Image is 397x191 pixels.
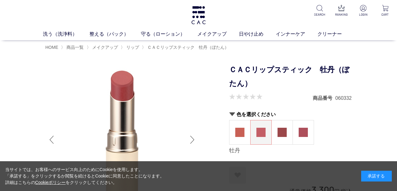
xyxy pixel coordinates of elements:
dl: 牡丹 [250,120,272,145]
a: チョコベージュ [272,120,293,144]
p: LOGIN [356,12,370,17]
img: 牡丹 [256,128,266,137]
a: 日やけ止め [239,30,276,38]
a: クリーナー [317,30,354,38]
h2: 色を選択ください [229,111,352,118]
a: SEARCH [313,5,327,17]
dt: 商品番号 [313,95,335,101]
a: CART [378,5,392,17]
li: 〉 [87,45,119,50]
h1: ＣＡＣリップスティック 牡丹（ぼたん） [229,63,352,91]
a: 整える（パック） [89,30,141,38]
span: リップ [126,45,139,50]
a: 茜 [229,120,250,144]
a: メイクアップ [91,45,118,50]
li: 〉 [61,45,85,50]
a: LOGIN [356,5,370,17]
a: RANKING [335,5,349,17]
img: チョコベージュ [278,128,287,137]
a: 商品一覧 [65,45,84,50]
dl: 茜 [229,120,251,145]
a: Cookieポリシー [35,180,66,185]
div: Previous slide [45,127,58,152]
span: 商品一覧 [66,45,84,50]
dd: 060332 [335,95,352,101]
div: 牡丹 [229,147,352,154]
span: メイクアップ [92,45,118,50]
div: 承諾する [361,171,392,181]
p: SEARCH [313,12,327,17]
a: インナーケア [276,30,317,38]
a: ＣＡＣリップスティック 牡丹（ぼたん） [146,45,229,50]
img: 茜 [235,128,244,137]
p: CART [378,12,392,17]
div: Next slide [186,127,198,152]
p: RANKING [335,12,349,17]
a: ピンクローズ [293,120,314,144]
a: 守る（ローション） [141,30,197,38]
li: 〉 [121,45,141,50]
img: logo [191,6,206,24]
a: リップ [125,45,139,50]
li: 〉 [142,45,230,50]
a: HOME [45,45,58,50]
img: ピンクローズ [299,128,308,137]
div: 当サイトでは、お客様へのサービス向上のためにCookieを使用します。 「承諾する」をクリックするか閲覧を続けるとCookieに同意したことになります。 詳細はこちらの をクリックしてください。 [5,166,164,186]
span: ＣＡＣリップスティック 牡丹（ぼたん） [147,45,229,50]
a: 洗う（洗浄料） [43,30,89,38]
a: メイクアップ [197,30,239,38]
